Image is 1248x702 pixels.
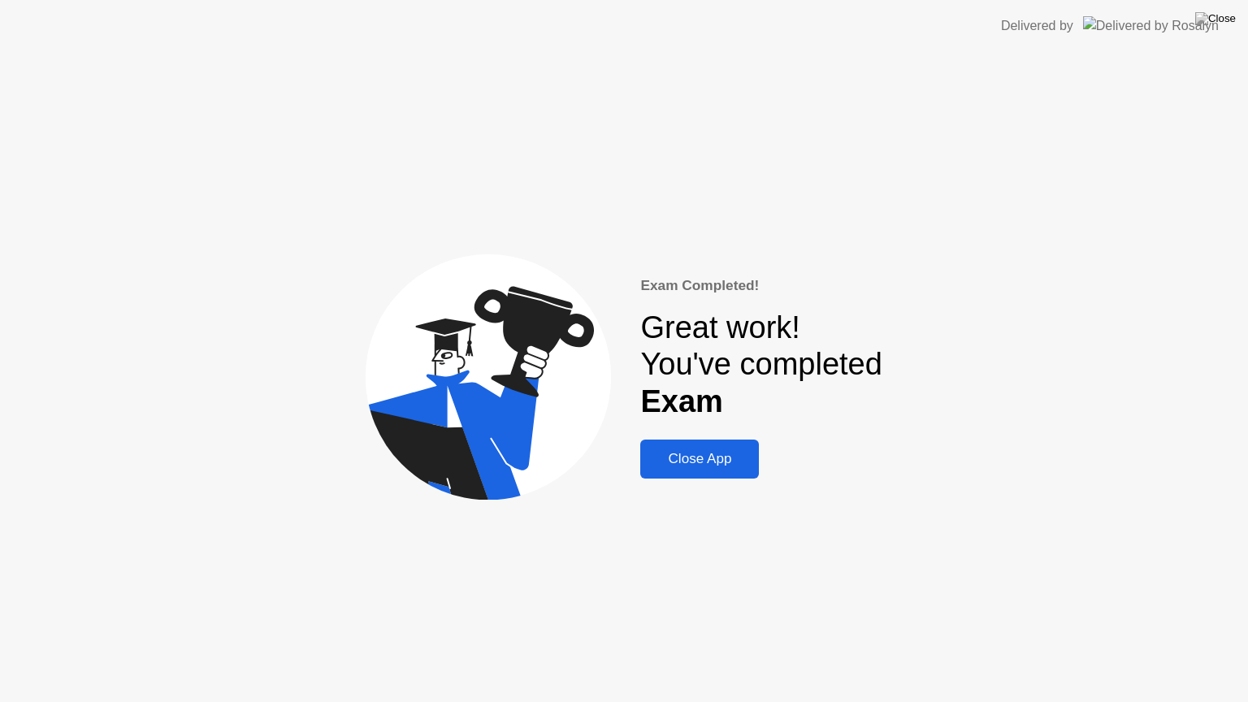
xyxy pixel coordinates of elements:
[1001,16,1073,36] div: Delivered by
[1083,16,1219,35] img: Delivered by Rosalyn
[640,275,882,297] div: Exam Completed!
[640,384,722,418] b: Exam
[640,440,759,479] button: Close App
[645,451,754,467] div: Close App
[1195,12,1236,25] img: Close
[640,310,882,421] div: Great work! You've completed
